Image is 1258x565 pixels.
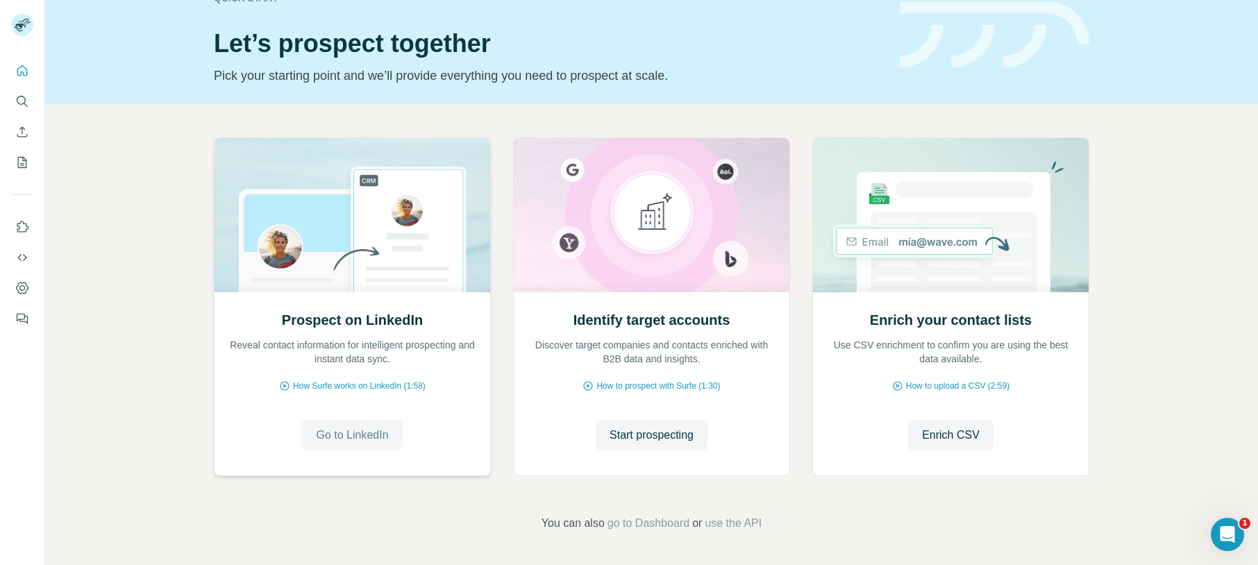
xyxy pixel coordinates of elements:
button: Use Surfe on LinkedIn [11,214,33,239]
button: My lists [11,150,33,175]
button: Go to LinkedIn [302,420,402,450]
button: Dashboard [11,276,33,301]
button: Quick start [11,58,33,83]
img: Prospect on LinkedIn [214,138,491,292]
button: Enrich CSV [908,420,993,450]
img: Avatar [11,14,33,36]
button: use the API [705,515,762,532]
h2: Identify target accounts [573,310,730,330]
h2: Prospect on LinkedIn [282,310,423,330]
span: How to upload a CSV (2:59) [906,380,1009,392]
img: Enrich your contact lists [812,138,1089,292]
span: Start prospecting [610,427,694,444]
span: or [692,515,702,532]
button: Feedback [11,306,33,331]
img: banner [900,1,1089,69]
span: You can also [542,515,605,532]
img: Identify target accounts [513,138,790,292]
p: Pick your starting point and we’ll provide everything you need to prospect at scale. [214,66,883,85]
span: How to prospect with Surfe (1:30) [596,380,720,392]
button: Search [11,89,33,114]
p: Use CSV enrichment to confirm you are using the best data available. [827,338,1075,366]
iframe: Intercom live chat [1211,518,1244,551]
button: Start prospecting [596,420,707,450]
h1: Let’s prospect together [214,30,883,58]
span: Go to LinkedIn [316,427,388,444]
p: Discover target companies and contacts enriched with B2B data and insights. [528,338,775,366]
h2: Enrich your contact lists [870,310,1032,330]
button: Enrich CSV [11,119,33,144]
p: Reveal contact information for intelligent prospecting and instant data sync. [228,338,476,366]
span: Enrich CSV [922,427,980,444]
button: go to Dashboard [607,515,689,532]
button: Use Surfe API [11,245,33,270]
span: How Surfe works on LinkedIn (1:58) [293,380,426,392]
span: 1 [1239,518,1250,529]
